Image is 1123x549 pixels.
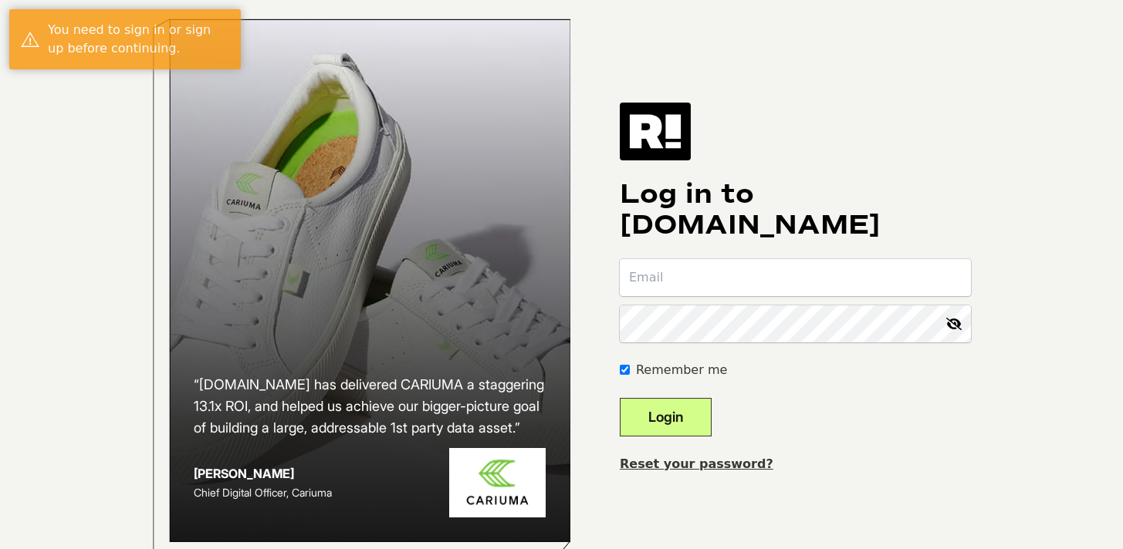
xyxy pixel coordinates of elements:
img: Cariuma [449,448,546,518]
a: Reset your password? [620,456,773,471]
input: Email [620,259,971,296]
button: Login [620,398,712,436]
span: Chief Digital Officer, Cariuma [194,486,332,499]
strong: [PERSON_NAME] [194,466,294,481]
div: You need to sign in or sign up before continuing. [48,21,229,58]
img: Retention.com [620,103,691,160]
label: Remember me [636,361,727,379]
h2: “[DOMAIN_NAME] has delivered CARIUMA a staggering 13.1x ROI, and helped us achieve our bigger-pic... [194,374,546,439]
h1: Log in to [DOMAIN_NAME] [620,179,971,241]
